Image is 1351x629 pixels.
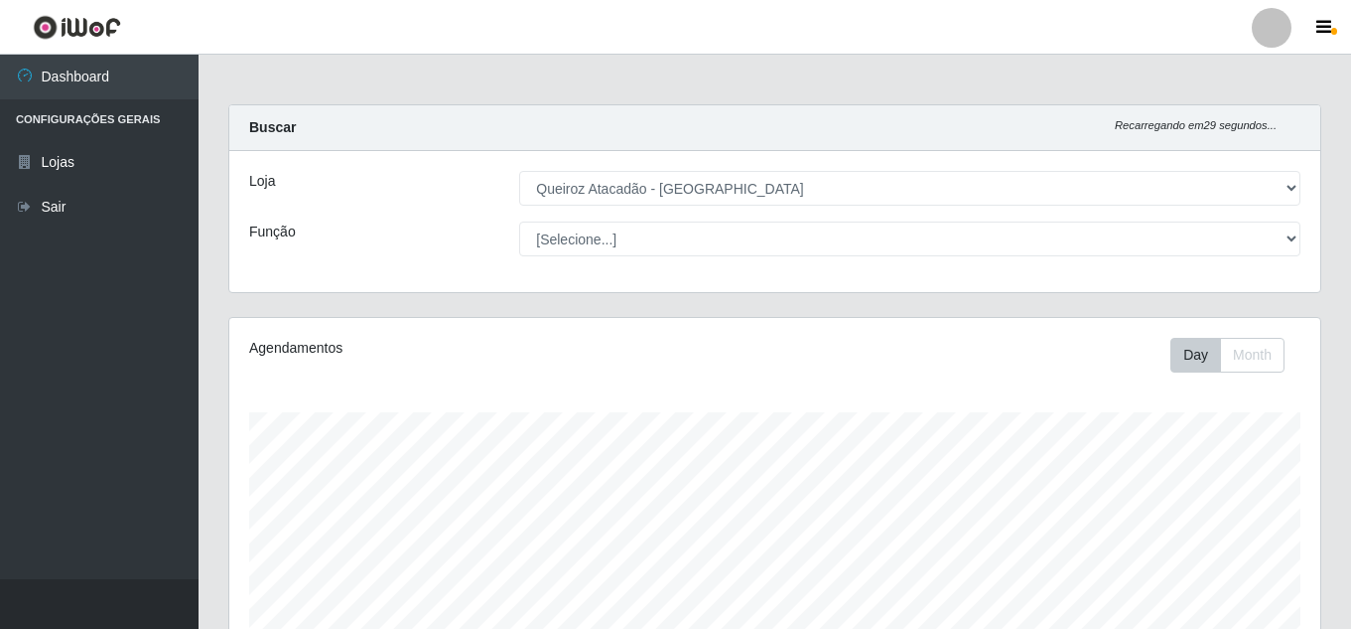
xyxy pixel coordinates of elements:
[249,171,275,192] label: Loja
[1170,338,1284,373] div: First group
[249,338,670,359] div: Agendamentos
[1220,338,1284,373] button: Month
[1170,338,1300,373] div: Toolbar with button groups
[1170,338,1221,373] button: Day
[33,15,121,40] img: CoreUI Logo
[1115,119,1277,131] i: Recarregando em 29 segundos...
[249,119,296,135] strong: Buscar
[249,222,296,242] label: Função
